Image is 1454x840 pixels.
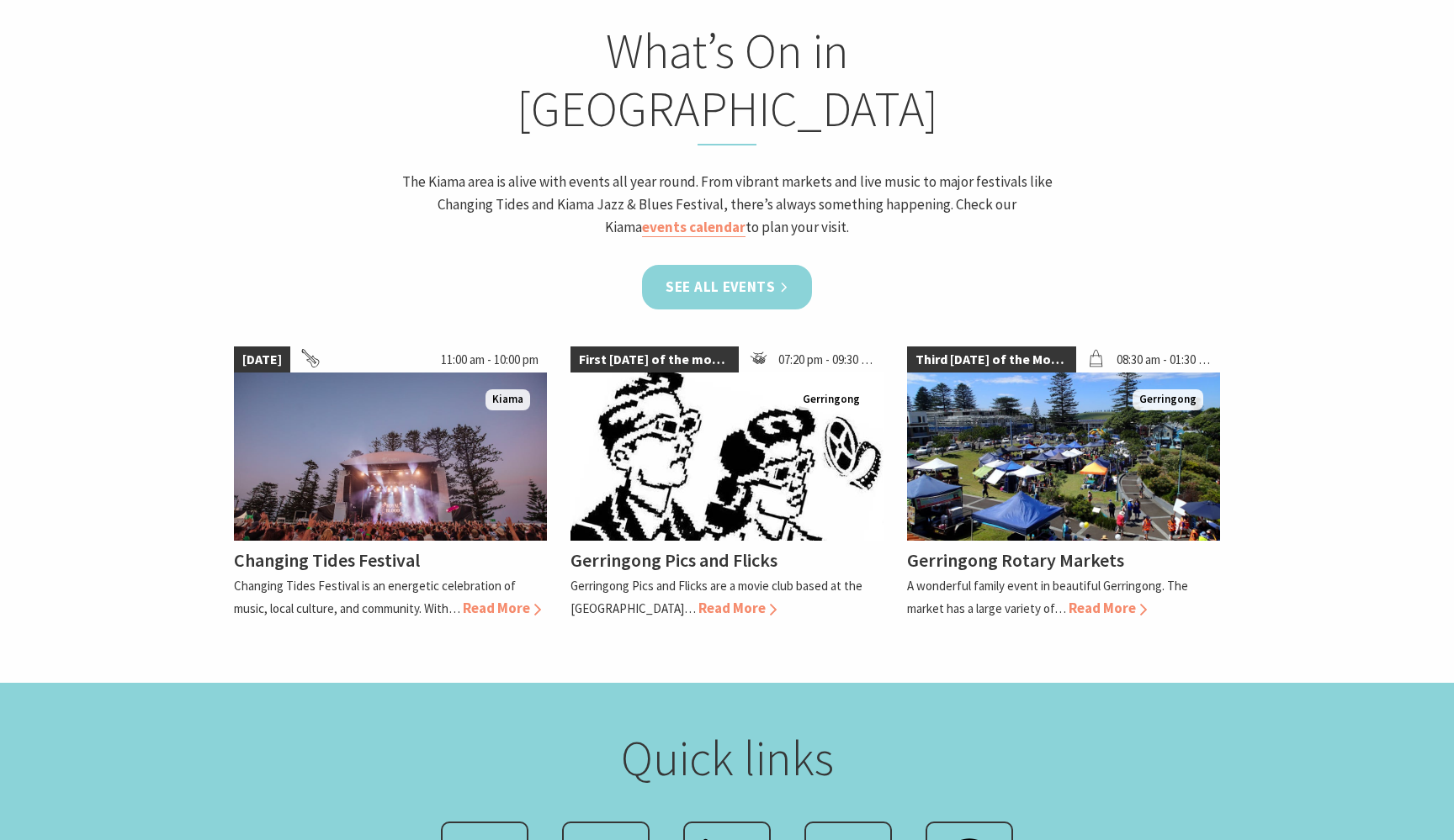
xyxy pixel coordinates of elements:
a: [DATE] 11:00 am - 10:00 pm Changing Tides Main Stage Kiama Changing Tides Festival Changing Tides... [234,346,547,620]
img: Christmas Market and Street Parade [907,372,1220,541]
span: Third [DATE] of the Month [907,346,1076,373]
span: Kiama [486,389,530,410]
p: Changing Tides Festival is an energetic celebration of music, local culture, and community. With… [234,578,516,616]
span: 08:30 am - 01:30 pm [1108,346,1220,373]
a: See all Events [642,265,812,309]
span: Read More [698,599,777,617]
h4: Gerringong Pics and Flicks [570,548,777,572]
a: First [DATE] of the month 07:20 pm - 09:30 pm Gerringong Gerringong Pics and Flicks Gerringong Pi... [570,346,884,620]
p: Gerringong Pics and Flicks are a movie club based at the [GEOGRAPHIC_DATA]… [570,578,862,616]
h2: Quick links [397,729,1057,788]
span: Gerringong [1133,389,1203,410]
h2: What’s On in [GEOGRAPHIC_DATA] [397,22,1057,145]
img: Changing Tides Main Stage [234,372,547,541]
span: Gerringong [796,389,867,410]
h4: Gerringong Rotary Markets [907,548,1124,572]
a: Third [DATE] of the Month 08:30 am - 01:30 pm Christmas Market and Street Parade Gerringong Gerri... [907,346,1220,620]
p: The Kiama area is alive with events all year round. From vibrant markets and live music to major ... [397,171,1057,240]
span: First [DATE] of the month [570,346,739,373]
span: Read More [463,599,541,617]
a: events calendar [642,218,746,237]
span: 07:20 pm - 09:30 pm [770,346,884,373]
span: 11:00 am - 10:00 pm [432,346,547,373]
h4: Changing Tides Festival [234,548,420,572]
span: Read More [1069,599,1147,617]
p: A wonderful family event in beautiful Gerringong. The market has a large variety of… [907,578,1188,616]
span: [DATE] [234,346,290,373]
